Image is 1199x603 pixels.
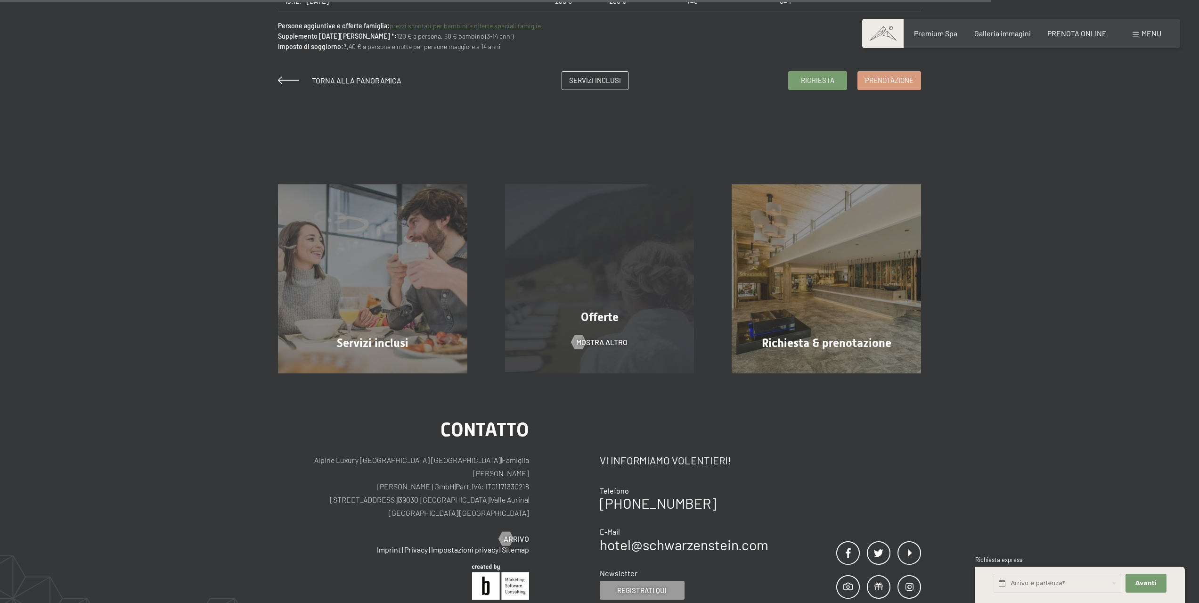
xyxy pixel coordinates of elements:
[600,495,716,512] a: [PHONE_NUMBER]
[429,545,430,554] span: |
[600,454,731,466] span: Vi informiamo volentieri!
[278,42,343,50] strong: Imposto di soggiorno:
[789,72,847,90] a: Richiesta
[501,455,502,464] span: |
[431,545,498,554] a: Impostazioni privacy
[1135,579,1157,587] span: Avanti
[259,184,486,374] a: Junior Servizi inclusi
[502,545,529,554] a: Sitemap
[865,75,914,85] span: Prenotazione
[600,486,629,495] span: Telefono
[581,310,619,324] span: Offerte
[278,21,921,52] p: 120 € a persona, 60 € bambino (3-14 anni) 3,40 € a persona e notte per persone maggiore a 14 anni
[562,72,628,90] a: Servizi inclusi
[278,22,390,30] strong: Persone aggiuntive e offerte famiglia:
[390,22,541,30] a: prezzi scontati per bambini e offerte speciali famiglie
[1047,29,1107,38] a: PRENOTA ONLINE
[617,586,667,595] span: Registrati qui
[455,482,456,491] span: |
[440,419,529,441] span: Contatto
[312,76,401,85] span: Torna alla panoramica
[569,75,621,85] span: Servizi inclusi
[499,545,501,554] span: |
[278,32,397,40] strong: Supplemento [DATE][PERSON_NAME] *:
[801,75,834,85] span: Richiesta
[504,534,529,544] span: Arrivo
[858,72,921,90] a: Prenotazione
[975,556,1022,563] span: Richiesta express
[472,564,529,600] img: Brandnamic GmbH | Leading Hospitality Solutions
[600,527,620,536] span: E-Mail
[528,495,529,504] span: |
[1142,29,1161,38] span: Menu
[337,336,408,350] span: Servizi inclusi
[377,545,401,554] a: Imprint
[914,29,957,38] a: Premium Spa
[402,545,403,554] span: |
[278,76,401,85] a: Torna alla panoramica
[489,495,490,504] span: |
[600,536,768,553] a: hotel@schwarzenstein.com
[974,29,1031,38] a: Galleria immagini
[398,495,399,504] span: |
[576,337,628,347] span: mostra altro
[1126,574,1166,593] button: Avanti
[600,569,637,578] span: Newsletter
[404,545,428,554] a: Privacy
[278,454,529,520] p: Alpine Luxury [GEOGRAPHIC_DATA] [GEOGRAPHIC_DATA] Famiglia [PERSON_NAME] [PERSON_NAME] GmbH Part....
[499,534,529,544] a: Arrivo
[713,184,940,374] a: Junior Richiesta & prenotazione
[486,184,713,374] a: Junior Offerte mostra altro
[762,336,891,350] span: Richiesta & prenotazione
